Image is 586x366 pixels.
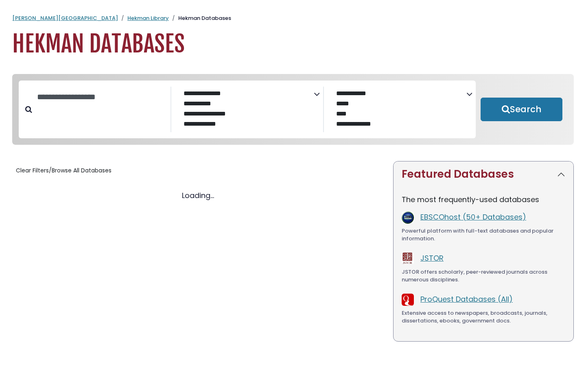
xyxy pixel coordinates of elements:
[32,90,171,104] input: Search database by title or keyword
[402,194,565,205] p: The most frequently-used databases
[481,98,562,121] button: Submit for Search Results
[12,14,118,22] a: [PERSON_NAME][GEOGRAPHIC_DATA]
[420,253,444,263] a: JSTOR
[169,14,231,22] li: Hekman Databases
[178,88,314,133] select: Database Subject Filter
[12,164,115,177] button: Clear Filters/Browse All Databases
[330,88,466,133] select: Database Vendors Filter
[402,268,565,284] div: JSTOR offers scholarly, peer-reviewed journals across numerous disciplines.
[420,212,526,222] a: EBSCOhost (50+ Databases)
[402,309,565,325] div: Extensive access to newspapers, broadcasts, journals, dissertations, ebooks, government docs.
[12,14,574,22] nav: breadcrumb
[12,74,574,145] nav: Search filters
[127,14,169,22] a: Hekman Library
[12,190,383,201] div: Loading...
[12,30,574,58] h1: Hekman Databases
[394,161,573,187] button: Featured Databases
[402,227,565,243] div: Powerful platform with full-text databases and popular information.
[420,294,513,304] a: ProQuest Databases (All)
